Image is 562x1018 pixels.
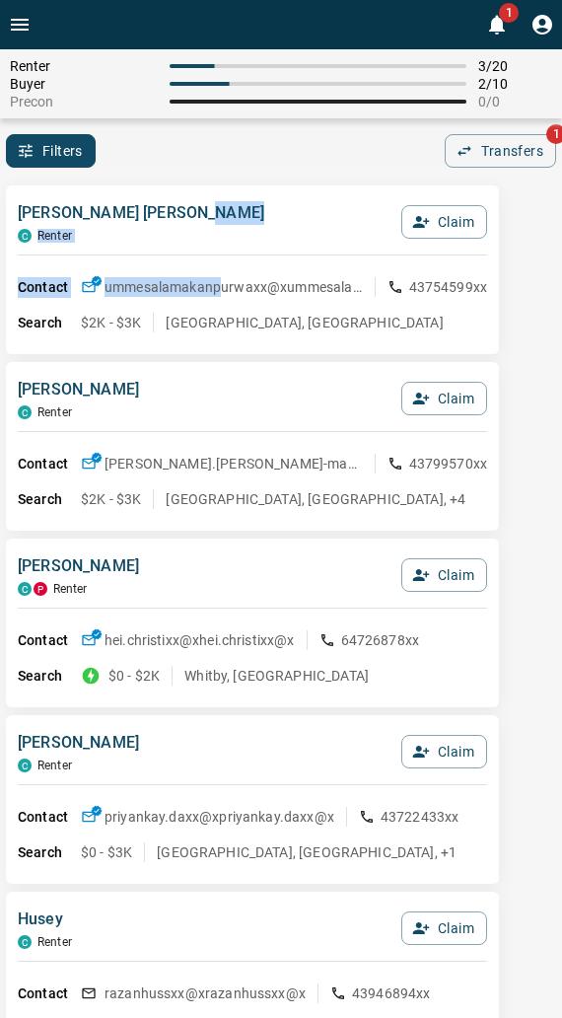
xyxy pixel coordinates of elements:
[18,489,81,510] p: Search
[166,313,443,332] p: [GEOGRAPHIC_DATA], [GEOGRAPHIC_DATA]
[105,807,334,827] p: priyankay.daxx@x priyankay.daxx@x
[166,489,465,509] p: [GEOGRAPHIC_DATA], [GEOGRAPHIC_DATA], +4
[18,759,32,772] div: condos.ca
[10,58,158,74] span: Renter
[81,842,132,862] p: $0 - $3K
[37,405,72,419] p: Renter
[523,5,562,44] button: Profile
[352,983,431,1003] p: 43946894xx
[18,666,81,687] p: Search
[81,313,141,332] p: $2K - $3K
[401,911,487,945] button: Claim
[477,5,517,44] button: 1
[18,983,81,1004] p: Contact
[105,454,363,473] p: [PERSON_NAME].[PERSON_NAME]-manuxx@x [PERSON_NAME].[PERSON_NAME]-manuxx@x
[184,666,369,686] p: Whitby, [GEOGRAPHIC_DATA]
[18,554,139,578] p: [PERSON_NAME]
[37,229,72,243] p: Renter
[18,313,81,333] p: Search
[18,935,32,949] div: condos.ca
[37,935,72,949] p: Renter
[478,76,552,92] span: 2 / 10
[409,277,488,297] p: 43754599xx
[10,94,158,109] span: Precon
[18,229,32,243] div: condos.ca
[18,201,264,225] p: [PERSON_NAME] [PERSON_NAME]
[401,205,487,239] button: Claim
[105,277,363,297] p: ummesalamakanpurwaxx@x ummesalamakanpurwaxx@x
[6,134,96,168] button: Filters
[401,558,487,592] button: Claim
[18,378,139,401] p: [PERSON_NAME]
[401,382,487,415] button: Claim
[409,454,488,473] p: 43799570xx
[18,630,81,651] p: Contact
[34,582,47,596] div: property.ca
[401,735,487,768] button: Claim
[18,405,32,419] div: condos.ca
[108,666,160,686] p: $0 - $2K
[478,94,552,109] span: 0 / 0
[37,759,72,772] p: Renter
[18,842,81,863] p: Search
[478,58,552,74] span: 3 / 20
[18,582,32,596] div: condos.ca
[18,908,72,931] p: Husey
[18,731,139,755] p: [PERSON_NAME]
[10,76,158,92] span: Buyer
[18,454,81,474] p: Contact
[53,582,88,596] p: Renter
[18,277,81,298] p: Contact
[157,842,457,862] p: [GEOGRAPHIC_DATA], [GEOGRAPHIC_DATA], +1
[445,134,556,168] button: Transfers
[381,807,459,827] p: 43722433xx
[81,489,141,509] p: $2K - $3K
[105,630,295,650] p: hei.christixx@x hei.christixx@x
[341,630,420,650] p: 64726878xx
[18,807,81,828] p: Contact
[499,3,519,23] span: 1
[105,983,306,1003] p: razanhussxx@x razanhussxx@x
